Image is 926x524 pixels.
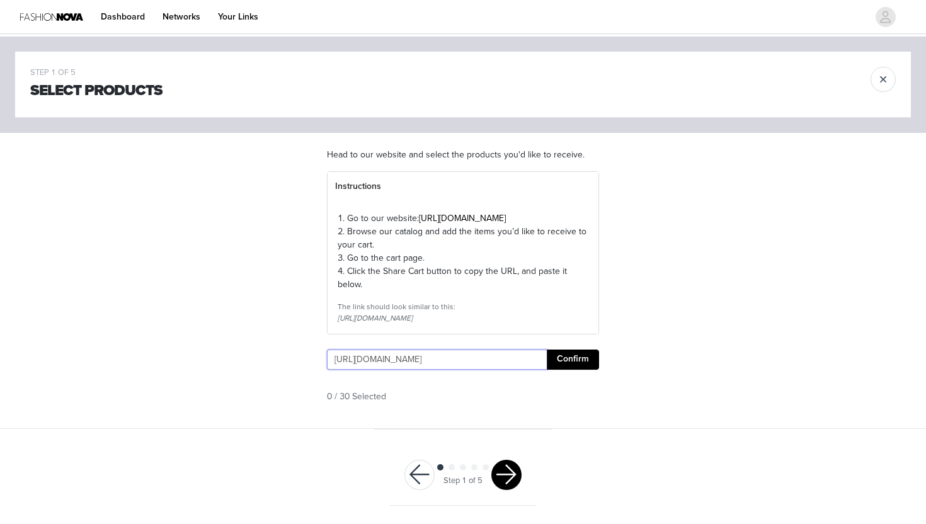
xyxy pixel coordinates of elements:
[93,3,152,31] a: Dashboard
[210,3,266,31] a: Your Links
[30,67,163,79] div: STEP 1 OF 5
[419,213,506,224] a: [URL][DOMAIN_NAME]
[443,475,483,487] div: Step 1 of 5
[328,172,598,201] div: Instructions
[20,3,83,31] img: Fashion Nova Logo
[338,312,588,324] div: [URL][DOMAIN_NAME]
[338,251,588,265] p: 3. Go to the cart page.
[327,350,547,370] input: Checkout URL
[547,350,599,370] button: Confirm
[338,265,588,291] p: 4. Click the Share Cart button to copy the URL, and paste it below.
[338,212,588,225] p: 1. Go to our website:
[879,7,891,27] div: avatar
[338,301,588,312] div: The link should look similar to this:
[155,3,208,31] a: Networks
[338,225,588,251] p: 2. Browse our catalog and add the items you’d like to receive to your cart.
[327,148,599,161] p: Head to our website and select the products you'd like to receive.
[327,390,386,403] span: 0 / 30 Selected
[30,79,163,102] h1: Select Products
